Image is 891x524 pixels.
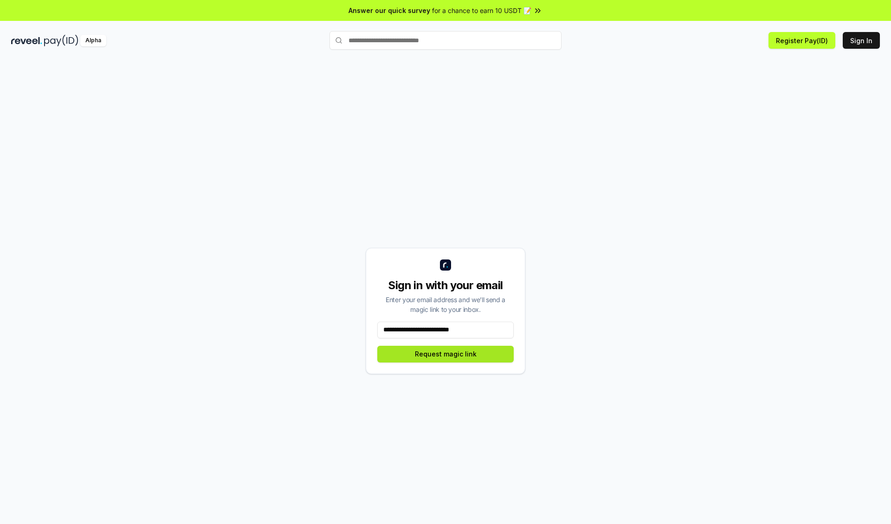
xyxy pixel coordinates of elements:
span: for a chance to earn 10 USDT 📝 [432,6,531,15]
img: logo_small [440,259,451,271]
button: Sign In [843,32,880,49]
span: Answer our quick survey [349,6,430,15]
img: pay_id [44,35,78,46]
button: Register Pay(ID) [768,32,835,49]
button: Request magic link [377,346,514,362]
div: Alpha [80,35,106,46]
div: Enter your email address and we’ll send a magic link to your inbox. [377,295,514,314]
div: Sign in with your email [377,278,514,293]
img: reveel_dark [11,35,42,46]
